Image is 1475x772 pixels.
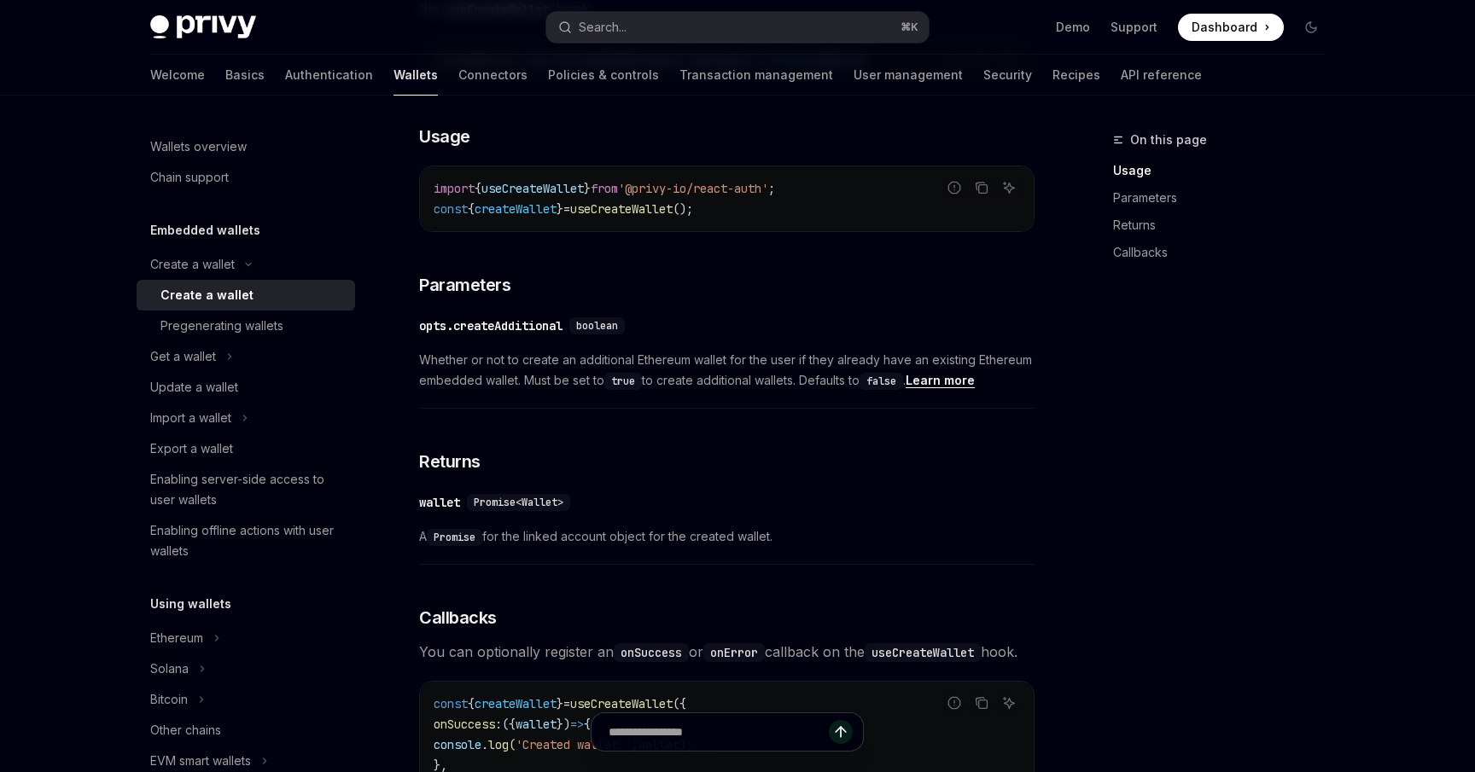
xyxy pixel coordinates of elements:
[394,55,438,96] a: Wallets
[150,628,203,648] div: Ethereum
[160,285,254,305] div: Create a wallet
[570,696,673,711] span: useCreateWallet
[419,273,510,297] span: Parameters
[137,131,355,162] a: Wallets overview
[137,372,355,403] a: Update a wallet
[475,201,557,217] span: createWallet
[419,526,1035,547] span: A for the linked account object for the created wallet.
[150,220,260,241] h5: Embedded wallets
[998,177,1020,199] button: Ask AI
[854,55,963,96] a: User management
[419,125,470,148] span: Usage
[609,713,829,751] input: Ask a question...
[829,720,853,744] button: Send message
[901,20,918,34] span: ⌘ K
[906,373,975,388] a: Learn more
[427,529,482,546] code: Promise
[419,494,460,511] div: wallet
[618,181,768,196] span: '@privy-io/react-auth'
[150,136,247,157] div: Wallets overview
[768,181,775,196] span: ;
[1056,19,1090,36] a: Demo
[614,643,689,662] code: onSuccess
[150,346,216,367] div: Get a wallet
[419,350,1035,391] span: Whether or not to create an additional Ethereum wallet for the user if they already have an exist...
[137,311,355,341] a: Pregenerating wallets
[998,692,1020,714] button: Ask AI
[579,17,627,38] div: Search...
[137,515,355,566] a: Enabling offline actions with user wallets
[703,643,765,662] code: onError
[1113,184,1338,212] a: Parameters
[971,692,993,714] button: Copy the contents from the code block
[419,317,563,334] div: opts.createAdditional
[137,280,355,311] a: Create a wallet
[860,373,903,390] code: false
[137,433,355,464] a: Export a wallet
[1052,55,1100,96] a: Recipes
[1113,239,1338,266] a: Callbacks
[150,167,229,188] div: Chain support
[971,177,993,199] button: Copy the contents from the code block
[1130,130,1207,150] span: On this page
[434,181,475,196] span: import
[150,751,251,771] div: EVM smart wallets
[557,201,563,217] span: }
[419,606,497,630] span: Callbacks
[1113,157,1338,184] a: Usage
[1111,19,1157,36] a: Support
[419,450,481,473] span: Returns
[137,249,355,280] button: Toggle Create a wallet section
[865,643,981,662] code: useCreateWallet
[137,715,355,746] a: Other chains
[474,496,563,509] span: Promise<Wallet>
[150,408,231,428] div: Import a wallet
[468,696,475,711] span: {
[150,689,188,710] div: Bitcoin
[434,201,468,217] span: const
[563,696,570,711] span: =
[137,403,355,433] button: Toggle Import a wallet section
[679,55,833,96] a: Transaction management
[1297,14,1325,41] button: Toggle dark mode
[983,55,1032,96] a: Security
[481,181,584,196] span: useCreateWallet
[150,520,345,561] div: Enabling offline actions with user wallets
[137,341,355,372] button: Toggle Get a wallet section
[943,177,965,199] button: Report incorrect code
[150,55,205,96] a: Welcome
[150,15,256,39] img: dark logo
[1113,212,1338,239] a: Returns
[434,696,468,711] span: const
[137,684,355,715] button: Toggle Bitcoin section
[1192,19,1257,36] span: Dashboard
[137,653,355,684] button: Toggle Solana section
[943,692,965,714] button: Report incorrect code
[570,201,673,217] span: useCreateWallet
[673,696,686,711] span: ({
[468,201,475,217] span: {
[150,659,189,679] div: Solana
[137,623,355,653] button: Toggle Ethereum section
[475,696,557,711] span: createWallet
[475,181,481,196] span: {
[150,720,221,740] div: Other chains
[548,55,659,96] a: Policies & controls
[150,438,233,459] div: Export a wallet
[137,464,355,515] a: Enabling server-side access to user wallets
[584,181,591,196] span: }
[137,162,355,193] a: Chain support
[458,55,528,96] a: Connectors
[150,254,235,275] div: Create a wallet
[546,12,929,43] button: Open search
[150,377,238,398] div: Update a wallet
[576,319,618,333] span: boolean
[225,55,265,96] a: Basics
[557,696,563,711] span: }
[150,469,345,510] div: Enabling server-side access to user wallets
[419,640,1035,664] span: You can optionally register an or callback on the hook.
[604,373,642,390] code: true
[591,181,618,196] span: from
[1121,55,1202,96] a: API reference
[160,316,283,336] div: Pregenerating wallets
